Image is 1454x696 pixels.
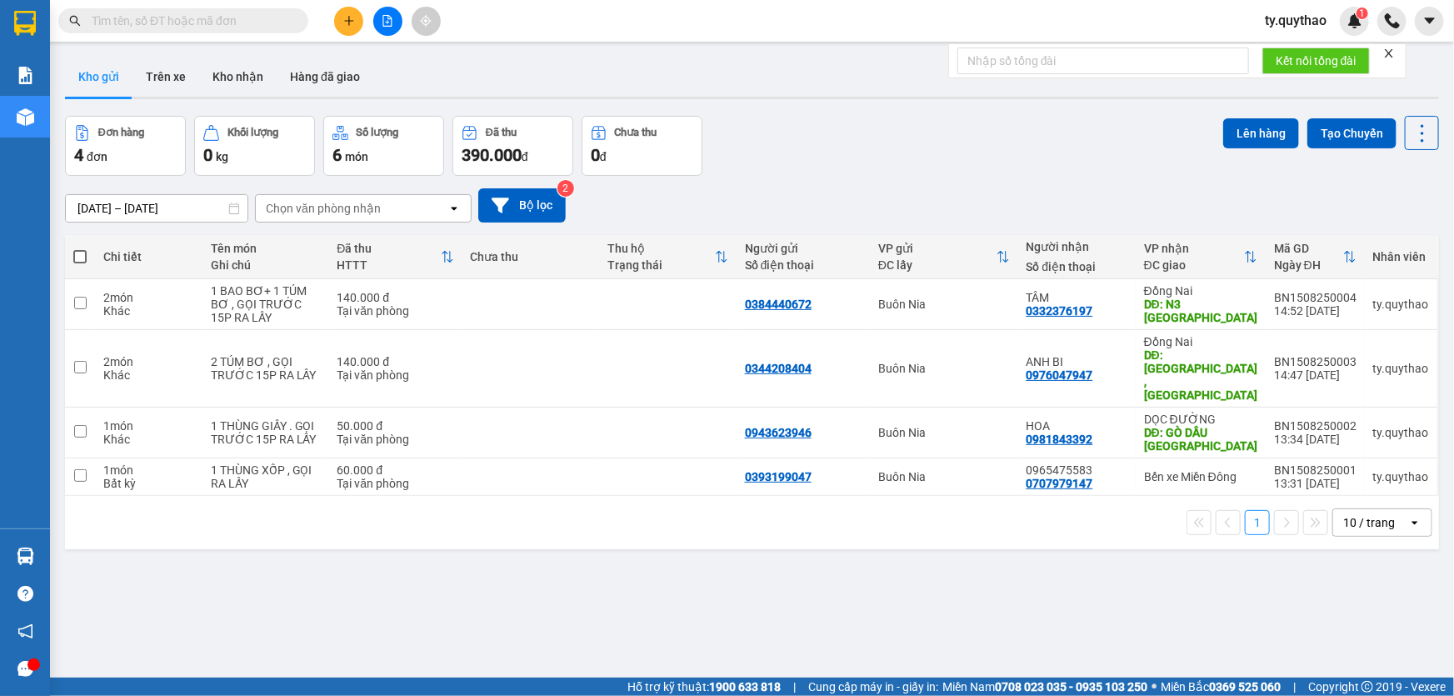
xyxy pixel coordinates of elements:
[878,258,996,272] div: ĐC lấy
[1373,298,1429,311] div: ty.quythao
[745,470,812,483] div: 0393199047
[203,145,212,165] span: 0
[1276,52,1357,70] span: Kết nối tổng đài
[103,368,194,382] div: Khác
[211,463,321,490] div: 1 THÙNG XỐP , GỌI RA LẤY
[337,304,453,318] div: Tại văn phòng
[1144,413,1257,426] div: DỌC ĐƯỜNG
[328,235,462,279] th: Toggle SortBy
[1027,304,1093,318] div: 0332376197
[373,7,402,36] button: file-add
[1274,419,1357,433] div: BN1508250002
[522,150,528,163] span: đ
[1027,419,1127,433] div: HOA
[878,298,1009,311] div: Buôn Nia
[103,291,194,304] div: 2 món
[132,57,199,97] button: Trên xe
[1144,426,1257,453] div: DĐ: GÒ DẦU TÂY NINH
[17,586,33,602] span: question-circle
[1144,284,1257,298] div: Đồng Nai
[277,57,373,97] button: Hàng đã giao
[103,304,194,318] div: Khác
[65,116,186,176] button: Đơn hàng4đơn
[103,250,194,263] div: Chi tiết
[478,188,566,223] button: Bộ lọc
[1161,678,1281,696] span: Miền Bắc
[1144,470,1257,483] div: Bến xe Miền Đông
[17,548,34,565] img: warehouse-icon
[607,242,715,255] div: Thu hộ
[878,242,996,255] div: VP gửi
[878,470,1009,483] div: Buôn Nia
[337,355,453,368] div: 140.000 đ
[1274,242,1343,255] div: Mã GD
[142,14,384,34] div: Đồng Nai
[103,477,194,490] div: Bất kỳ
[14,11,36,36] img: logo-vxr
[1144,258,1244,272] div: ĐC giao
[14,16,40,33] span: Gửi:
[1144,242,1244,255] div: VP nhận
[211,355,321,382] div: 2 TÚM BƠ , GỌI TRƯỚC 15P RA LẤY
[1359,8,1365,19] span: 1
[194,116,315,176] button: Khối lượng0kg
[337,477,453,490] div: Tại văn phòng
[745,362,812,375] div: 0344208404
[591,145,600,165] span: 0
[808,678,938,696] span: Cung cấp máy in - giấy in:
[266,200,381,217] div: Chọn văn phòng nhận
[607,258,715,272] div: Trạng thái
[1274,291,1357,304] div: BN1508250004
[420,15,432,27] span: aim
[337,368,453,382] div: Tại văn phòng
[1293,678,1296,696] span: |
[66,195,247,222] input: Select a date range.
[1274,304,1357,318] div: 14:52 [DATE]
[1408,516,1422,529] svg: open
[211,284,321,324] div: 1 BAO BƠ+ 1 TÚM BƠ , GỌI TRƯỚC 15P RA LẤY
[1383,48,1395,59] span: close
[1144,298,1257,324] div: DĐ: N3 THÁI LAN
[452,116,573,176] button: Đã thu390.000đ
[1027,355,1127,368] div: ANH BI
[17,623,33,639] span: notification
[92,12,288,30] input: Tìm tên, số ĐT hoặc mã đơn
[878,362,1009,375] div: Buôn Nia
[745,258,862,272] div: Số điện thoại
[216,150,228,163] span: kg
[1422,13,1437,28] span: caret-down
[14,34,131,58] div: 0384440672
[1385,13,1400,28] img: phone-icon
[582,116,702,176] button: Chưa thu0đ
[65,57,132,97] button: Kho gửi
[447,202,461,215] svg: open
[17,67,34,84] img: solution-icon
[1373,362,1429,375] div: ty.quythao
[357,127,399,138] div: Số lượng
[1307,118,1397,148] button: Tạo Chuyến
[412,7,441,36] button: aim
[1209,680,1281,693] strong: 0369 525 060
[557,180,574,197] sup: 2
[1274,258,1343,272] div: Ngày ĐH
[600,150,607,163] span: đ
[1144,335,1257,348] div: Đồng Nai
[1274,463,1357,477] div: BN1508250001
[793,678,796,696] span: |
[74,145,83,165] span: 4
[878,426,1009,439] div: Buôn Nia
[1415,7,1444,36] button: caret-down
[199,57,277,97] button: Kho nhận
[1357,8,1368,19] sup: 1
[211,258,321,272] div: Ghi chú
[1347,13,1362,28] img: icon-new-feature
[337,463,453,477] div: 60.000 đ
[98,127,144,138] div: Đơn hàng
[1266,235,1365,279] th: Toggle SortBy
[1027,477,1093,490] div: 0707979147
[337,258,440,272] div: HTTT
[745,242,862,255] div: Người gửi
[382,15,393,27] span: file-add
[211,419,321,446] div: 1 THÙNG GIẤY . GỌI TRƯỚC 15P RA LẤY
[337,291,453,304] div: 140.000 đ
